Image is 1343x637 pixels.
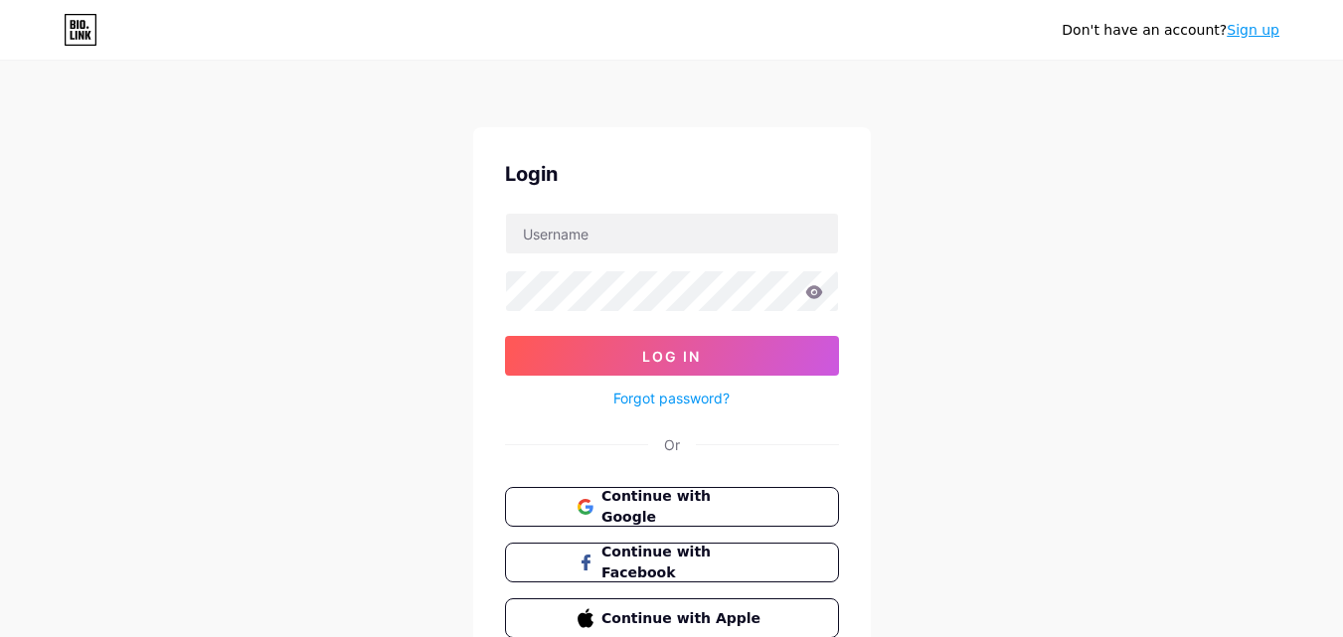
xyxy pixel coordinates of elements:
[505,159,839,189] div: Login
[601,542,765,583] span: Continue with Facebook
[506,214,838,253] input: Username
[505,336,839,376] button: Log In
[1062,20,1279,41] div: Don't have an account?
[664,434,680,455] div: Or
[601,486,765,528] span: Continue with Google
[601,608,765,629] span: Continue with Apple
[1227,22,1279,38] a: Sign up
[505,543,839,582] button: Continue with Facebook
[642,348,701,365] span: Log In
[613,388,730,408] a: Forgot password?
[505,487,839,527] button: Continue with Google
